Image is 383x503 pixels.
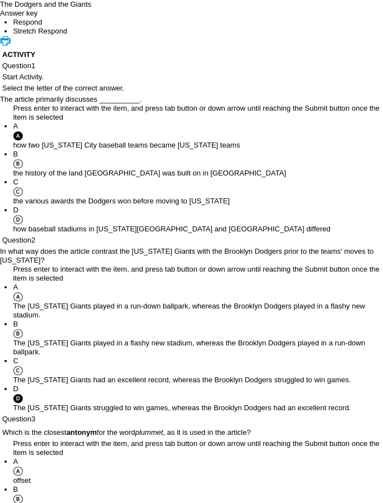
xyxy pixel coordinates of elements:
[13,122,383,150] li: how two [US_STATE] City baseball teams became [US_STATE] teams
[13,187,22,197] img: C.gif
[2,428,381,437] p: Which is the closest for the word , as it is used in the article?
[13,292,22,302] img: A.gif
[2,73,44,81] span: Start Activity.
[13,329,22,339] img: B.gif
[2,61,381,70] p: Question
[13,457,383,485] li: offset
[13,150,18,158] span: B
[13,265,379,282] span: Press enter to interact with the item, and press tab button or down arrow until reaching the Subm...
[13,150,383,178] li: the history of the land [GEOGRAPHIC_DATA] was built on in [GEOGRAPHIC_DATA]
[13,18,383,27] li: This is the Respond Tab
[13,104,379,121] span: Press enter to interact with the item, and press tab button or down arrow until reaching the Subm...
[2,236,381,245] p: Question
[13,439,379,457] span: Press enter to interact with the item, and press tab button or down arrow until reaching the Subm...
[13,385,18,393] span: D
[13,283,383,320] li: The [US_STATE] Giants played in a run-down ballpark, whereas the Brooklyn Dodgers played in a fla...
[13,283,18,291] span: A
[13,122,18,130] span: A
[13,366,22,376] img: C.gif
[13,357,18,365] span: C
[13,159,22,169] img: B.gif
[13,466,22,476] img: A.gif
[31,61,35,70] span: 1
[13,178,383,206] li: the various awards the Dodgers won before moving to [US_STATE]
[13,206,383,234] li: how baseball stadiums in [US_STATE][GEOGRAPHIC_DATA] and [GEOGRAPHIC_DATA] differed
[135,428,163,436] em: plummet
[13,320,383,357] li: The [US_STATE] Giants played in a flashy new stadium, whereas the Brooklyn Dodgers played in a ru...
[13,385,383,412] li: The [US_STATE] Giants struggled to win games, whereas the Brooklyn Dodgers had an excellent record.
[13,215,22,225] img: D.gif
[13,485,18,493] span: B
[13,393,22,404] img: D_filled.gif
[13,27,383,36] li: This is the Stretch Respond Tab
[31,236,35,244] span: 2
[13,206,18,214] span: D
[13,131,22,141] img: A_filled.gif
[2,84,381,93] p: Select the letter of the correct answer.
[67,428,97,436] strong: antonym
[2,415,381,424] p: Question
[31,415,35,423] span: 3
[13,457,18,466] span: A
[13,320,18,328] span: B
[13,178,18,186] span: C
[2,50,381,59] h3: ACTIVITY
[13,357,383,385] li: The [US_STATE] Giants had an excellent record, whereas the Brooklyn Dodgers struggled to win games.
